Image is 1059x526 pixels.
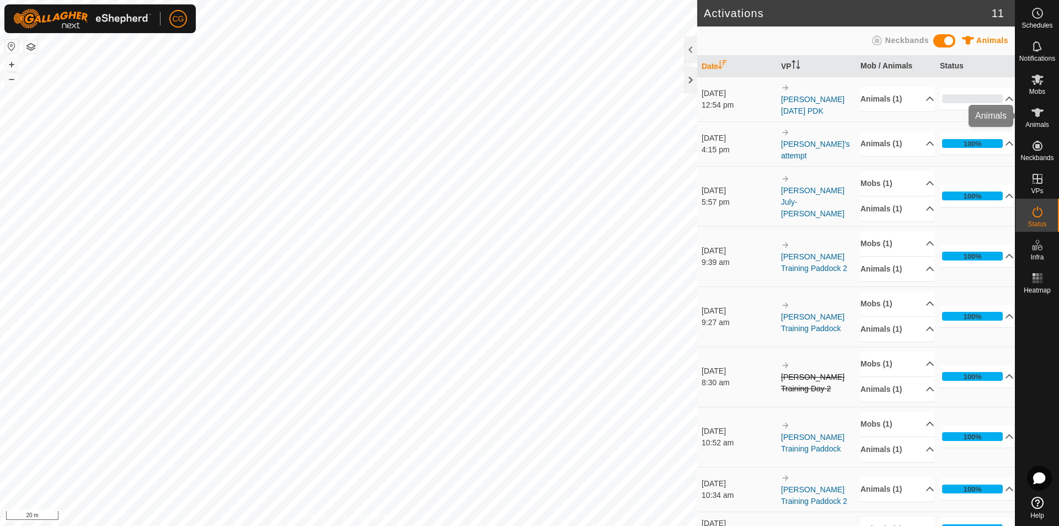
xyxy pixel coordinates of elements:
[702,437,775,449] div: 10:52 am
[942,139,1003,148] div: 100%
[1019,55,1055,62] span: Notifications
[697,56,777,77] th: Date
[860,352,934,376] p-accordion-header: Mobs (1)
[781,252,847,273] a: [PERSON_NAME] Training Paddock 2
[702,478,775,490] div: [DATE]
[781,361,790,370] img: arrow
[860,131,934,156] p-accordion-header: Animals (1)
[704,7,992,20] h2: Activations
[781,312,844,333] a: [PERSON_NAME] Training Paddock
[781,241,790,249] img: arrow
[964,371,982,382] div: 100%
[702,377,775,389] div: 8:30 am
[781,485,847,506] a: [PERSON_NAME] Training Paddock 2
[964,251,982,262] div: 100%
[702,245,775,257] div: [DATE]
[860,412,934,437] p-accordion-header: Mobs (1)
[781,174,790,183] img: arrow
[860,377,934,402] p-accordion-header: Animals (1)
[791,62,800,71] p-sorticon: Activate to sort
[856,56,935,77] th: Mob / Animals
[781,433,844,453] a: [PERSON_NAME] Training Paddock
[940,185,1014,207] p-accordion-header: 100%
[860,291,934,316] p-accordion-header: Mobs (1)
[942,485,1003,493] div: 100%
[1025,121,1049,128] span: Animals
[860,196,934,221] p-accordion-header: Animals (1)
[860,257,934,281] p-accordion-header: Animals (1)
[702,305,775,317] div: [DATE]
[781,474,790,482] img: arrow
[777,56,856,77] th: VP
[781,186,844,218] a: [PERSON_NAME] July-[PERSON_NAME]
[781,83,790,92] img: arrow
[940,365,1014,387] p-accordion-header: 100%
[1030,254,1044,261] span: Infra
[702,257,775,268] div: 9:39 am
[781,373,844,393] s: [PERSON_NAME] Training Day 2
[702,196,775,208] div: 5:57 pm
[964,311,982,322] div: 100%
[305,512,346,522] a: Privacy Policy
[992,5,1004,22] span: 11
[860,231,934,256] p-accordion-header: Mobs (1)
[24,40,38,54] button: Map Layers
[781,301,790,310] img: arrow
[781,140,850,160] a: [PERSON_NAME]'s attempt
[5,72,18,86] button: –
[702,365,775,377] div: [DATE]
[964,191,982,201] div: 100%
[964,432,982,442] div: 100%
[860,171,934,196] p-accordion-header: Mobs (1)
[1020,155,1053,161] span: Neckbands
[940,88,1014,110] p-accordion-header: 0%
[942,372,1003,381] div: 100%
[942,94,1003,103] div: 0%
[1030,512,1044,519] span: Help
[860,317,934,342] p-accordion-header: Animals (1)
[860,477,934,502] p-accordion-header: Animals (1)
[964,139,982,149] div: 100%
[702,185,775,196] div: [DATE]
[935,56,1015,77] th: Status
[964,484,982,495] div: 100%
[702,490,775,501] div: 10:34 am
[702,88,775,99] div: [DATE]
[13,9,151,29] img: Gallagher Logo
[702,317,775,328] div: 9:27 am
[860,87,934,111] p-accordion-header: Animals (1)
[1024,287,1051,294] span: Heatmap
[702,132,775,144] div: [DATE]
[940,478,1014,500] p-accordion-header: 100%
[942,252,1003,261] div: 100%
[360,512,392,522] a: Contact Us
[940,132,1014,155] p-accordion-header: 100%
[940,305,1014,327] p-accordion-header: 100%
[173,13,184,25] span: CG
[5,58,18,71] button: +
[781,421,790,430] img: arrow
[860,437,934,462] p-accordion-header: Animals (1)
[940,245,1014,267] p-accordion-header: 100%
[976,36,1008,45] span: Animals
[942,432,1003,441] div: 100%
[781,128,790,137] img: arrow
[940,426,1014,448] p-accordion-header: 100%
[718,62,727,71] p-sorticon: Activate to sort
[885,36,929,45] span: Neckbands
[1029,88,1045,95] span: Mobs
[942,312,1003,321] div: 100%
[702,99,775,111] div: 12:54 pm
[5,40,18,53] button: Reset Map
[702,144,775,156] div: 4:15 pm
[1015,492,1059,523] a: Help
[702,426,775,437] div: [DATE]
[781,95,844,115] a: [PERSON_NAME] [DATE] PDK
[942,192,1003,200] div: 100%
[1031,188,1043,194] span: VPs
[1021,22,1052,29] span: Schedules
[1028,221,1046,227] span: Status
